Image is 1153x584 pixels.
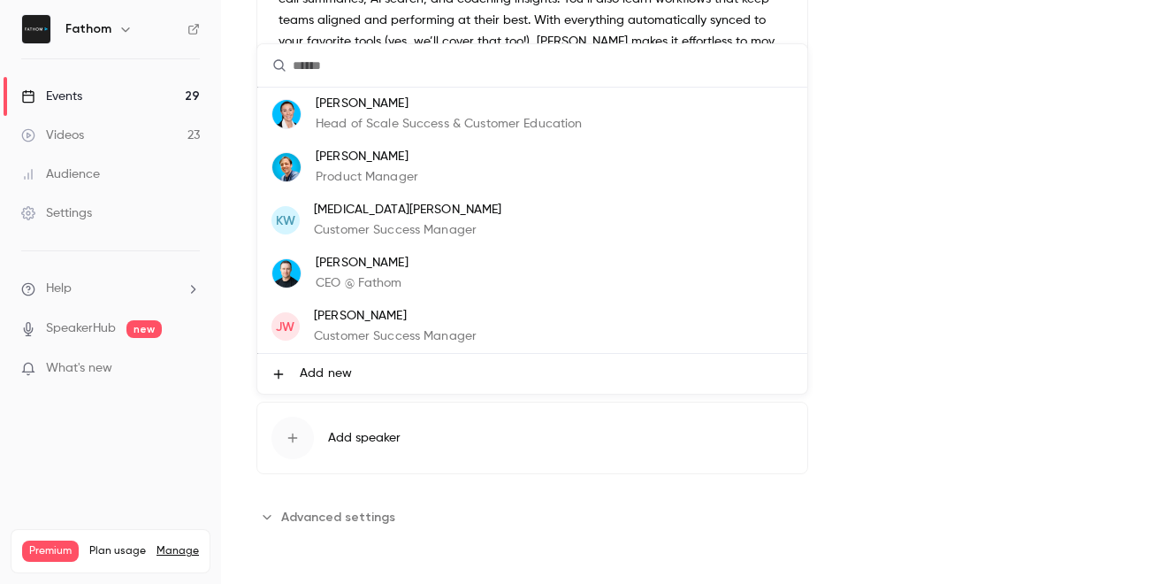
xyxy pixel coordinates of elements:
[300,365,352,383] span: Add new
[316,115,583,134] p: Head of Scale Success & Customer Education
[276,211,295,230] span: KW
[272,259,301,288] img: Richard White
[272,100,301,128] img: Michelle Dizon
[316,148,418,166] p: [PERSON_NAME]
[316,274,409,293] p: CEO @ Fathom
[316,95,583,113] p: [PERSON_NAME]
[314,221,502,240] p: Customer Success Manager
[314,201,502,219] p: [MEDICAL_DATA][PERSON_NAME]
[316,168,418,187] p: Product Manager
[314,307,477,326] p: [PERSON_NAME]
[314,327,477,346] p: Customer Success Manager
[272,153,301,181] img: Arlo Hill
[316,254,409,273] p: [PERSON_NAME]
[276,318,294,336] span: JW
